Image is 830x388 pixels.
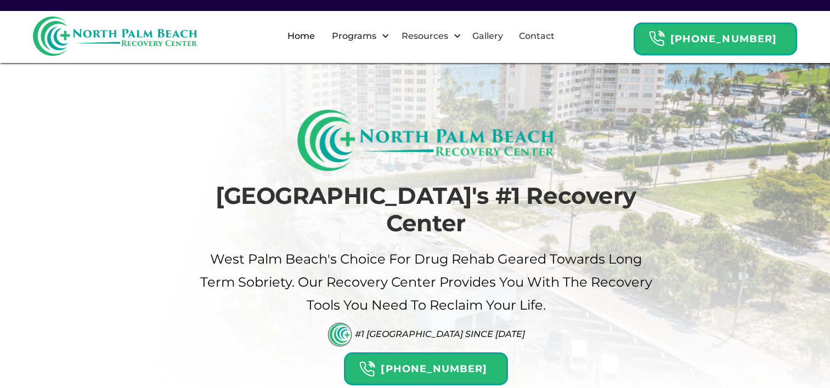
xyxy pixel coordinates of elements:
[381,363,487,375] strong: [PHONE_NUMBER]
[323,19,392,54] div: Programs
[399,30,451,43] div: Resources
[648,30,665,47] img: Header Calendar Icons
[466,19,510,54] a: Gallery
[392,19,464,54] div: Resources
[199,182,654,237] h1: [GEOGRAPHIC_DATA]'s #1 Recovery Center
[512,19,561,54] a: Contact
[199,248,654,317] p: West palm beach's Choice For drug Rehab Geared Towards Long term sobriety. Our Recovery Center pr...
[359,361,375,378] img: Header Calendar Icons
[670,33,777,45] strong: [PHONE_NUMBER]
[634,17,797,55] a: Header Calendar Icons[PHONE_NUMBER]
[344,347,507,385] a: Header Calendar Icons[PHONE_NUMBER]
[355,329,525,339] div: #1 [GEOGRAPHIC_DATA] Since [DATE]
[329,30,379,43] div: Programs
[297,110,555,171] img: North Palm Beach Recovery Logo (Rectangle)
[281,19,321,54] a: Home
